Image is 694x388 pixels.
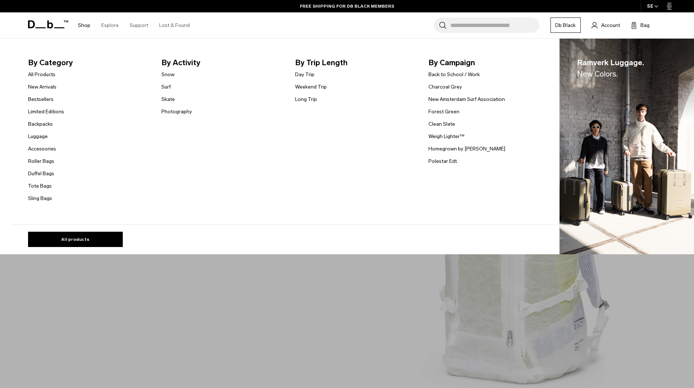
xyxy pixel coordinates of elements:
[130,12,148,38] a: Support
[28,182,52,190] a: Tote Bags
[28,195,52,202] a: Sling Bags
[28,145,56,153] a: Accessories
[428,95,505,103] a: New Amsterdam Surf Association
[300,3,394,9] a: FREE SHIPPING FOR DB BLACK MEMBERS
[28,57,150,68] span: By Category
[28,71,55,78] a: All Products
[28,83,56,91] a: New Arrivals
[295,83,327,91] a: Weekend Trip
[428,120,455,128] a: Clean Slate
[28,95,54,103] a: Bestsellers
[161,108,192,115] a: Photography
[28,108,64,115] a: Limited Editions
[161,57,283,68] span: By Activity
[577,69,618,78] span: New Colors.
[159,12,190,38] a: Lost & Found
[101,12,119,38] a: Explore
[28,120,53,128] a: Backpacks
[640,21,650,29] span: Bag
[72,12,195,38] nav: Main Navigation
[295,57,417,68] span: By Trip Length
[601,21,620,29] span: Account
[550,17,581,33] a: Db Black
[28,157,54,165] a: Roller Bags
[428,108,459,115] a: Forest Green
[428,157,458,165] a: Polestar Edt.
[295,71,314,78] a: Day Trip
[428,83,462,91] a: Charcoal Grey
[295,95,317,103] a: Long Trip
[592,21,620,30] a: Account
[428,133,464,140] a: Weigh Lighter™
[577,57,644,80] span: Ramverk Luggage.
[28,170,54,177] a: Duffel Bags
[428,71,480,78] a: Back to School / Work
[428,57,550,68] span: By Campaign
[28,133,48,140] a: Luggage
[161,95,175,103] a: Skate
[78,12,90,38] a: Shop
[161,71,175,78] a: Snow
[28,232,123,247] a: All products
[161,83,171,91] a: Surf
[631,21,650,30] button: Bag
[428,145,505,153] a: Homegrown by [PERSON_NAME]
